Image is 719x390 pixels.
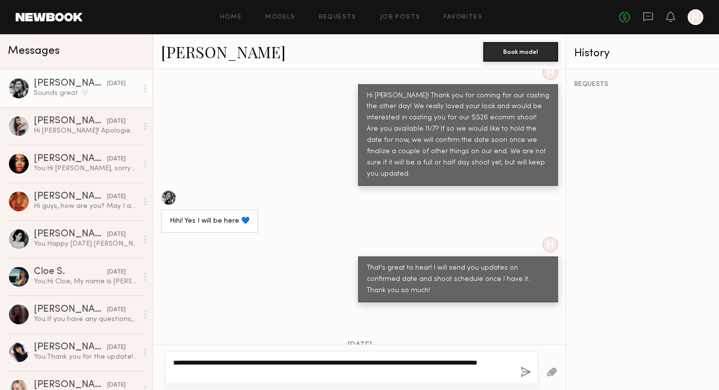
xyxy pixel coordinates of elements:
[34,116,107,126] div: [PERSON_NAME]
[444,14,482,21] a: Favorites
[107,117,126,126] div: [DATE]
[483,47,558,55] a: Book model
[34,192,107,202] div: [PERSON_NAME]
[34,352,138,362] div: You: Thank you for the update! We are available at 1-2pm [DATE]. Will it work for you?
[34,343,107,352] div: [PERSON_NAME]
[347,342,372,350] span: [DATE]
[483,42,558,62] button: Book model
[34,305,107,315] div: [PERSON_NAME]
[107,268,126,277] div: [DATE]
[220,14,242,21] a: Home
[34,239,138,249] div: You: Happy [DATE] [PERSON_NAME]! If you'll have time for the casting on 8/24 or 8/26, please let ...
[107,381,126,390] div: [DATE]
[34,277,138,286] div: You: Hi Cloe, My name is [PERSON_NAME] and I’m developing a women’s premium jeans brand. Our comp...
[34,89,138,98] div: Sounds great 🤍
[574,48,711,59] div: History
[367,91,549,181] div: Hi [PERSON_NAME]! Thank you for coming for our casting the other day! We really loved your look a...
[107,305,126,315] div: [DATE]
[574,81,711,88] div: REQUESTS
[170,216,249,227] div: Hihi! Yes I will be here 💙
[319,14,357,21] a: Requests
[107,343,126,352] div: [DATE]
[34,380,107,390] div: [PERSON_NAME]
[367,263,549,297] div: That's great to hear! I will send you updates on confirmed date and shoot schedule once I have it...
[380,14,421,21] a: Job Posts
[34,267,107,277] div: Cloe S.
[34,202,138,211] div: Hi guys, how are you? May I ask you to reschedule our meeting for another day? I have a fiver fro...
[107,79,126,89] div: [DATE]
[34,79,107,89] div: [PERSON_NAME]
[161,41,286,62] a: [PERSON_NAME]
[34,164,138,173] div: You: Hi [PERSON_NAME], sorry for the late response. we wanted to have a fitting session during th...
[34,154,107,164] div: [PERSON_NAME]
[107,192,126,202] div: [DATE]
[107,155,126,164] div: [DATE]
[8,46,60,57] span: Messages
[265,14,295,21] a: Models
[34,126,138,136] div: Hi [PERSON_NAME]! Apologies I was away from this app for a few months, if happy toto work with yo...
[34,315,138,324] div: You: If you have any questions, please let me know. See you [DATE]!
[688,9,703,25] a: H
[34,229,107,239] div: [PERSON_NAME]
[107,230,126,239] div: [DATE]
